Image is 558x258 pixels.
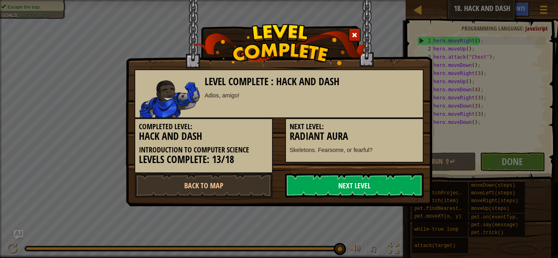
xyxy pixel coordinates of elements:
h5: Introduction to Computer Science [139,146,268,154]
h5: Completed Level: [139,123,268,131]
div: Adios, amigo! [205,91,419,99]
h3: Level Complete : Hack and Dash [205,76,419,87]
h3: Radiant Aura [290,131,419,142]
a: Next Level [285,173,424,198]
h3: Levels Complete: 13/18 [139,154,268,165]
h3: Hack and Dash [139,131,268,142]
a: Back to Map [134,173,273,198]
img: stalwart.png [139,80,200,117]
p: Skeletons. Fearsome, or fearful? [290,146,419,154]
h5: Next Level: [290,123,419,131]
img: level_complete.png [192,24,367,65]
